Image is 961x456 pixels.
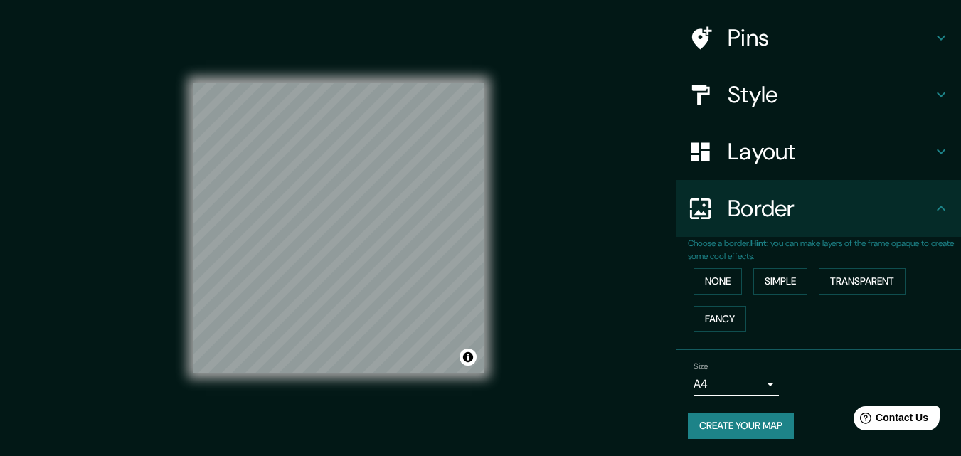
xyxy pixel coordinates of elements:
button: Simple [753,268,807,295]
h4: Border [728,194,933,223]
div: A4 [694,373,779,396]
div: Style [676,66,961,123]
button: None [694,268,742,295]
canvas: Map [193,83,484,373]
button: Create your map [688,413,794,439]
label: Size [694,361,708,373]
button: Toggle attribution [460,349,477,366]
button: Fancy [694,306,746,332]
h4: Layout [728,137,933,166]
iframe: Help widget launcher [834,401,945,440]
div: Layout [676,123,961,180]
div: Pins [676,9,961,66]
div: Border [676,180,961,237]
h4: Pins [728,23,933,52]
h4: Style [728,80,933,109]
b: Hint [750,238,767,249]
button: Transparent [819,268,906,295]
p: Choose a border. : you can make layers of the frame opaque to create some cool effects. [688,237,961,263]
